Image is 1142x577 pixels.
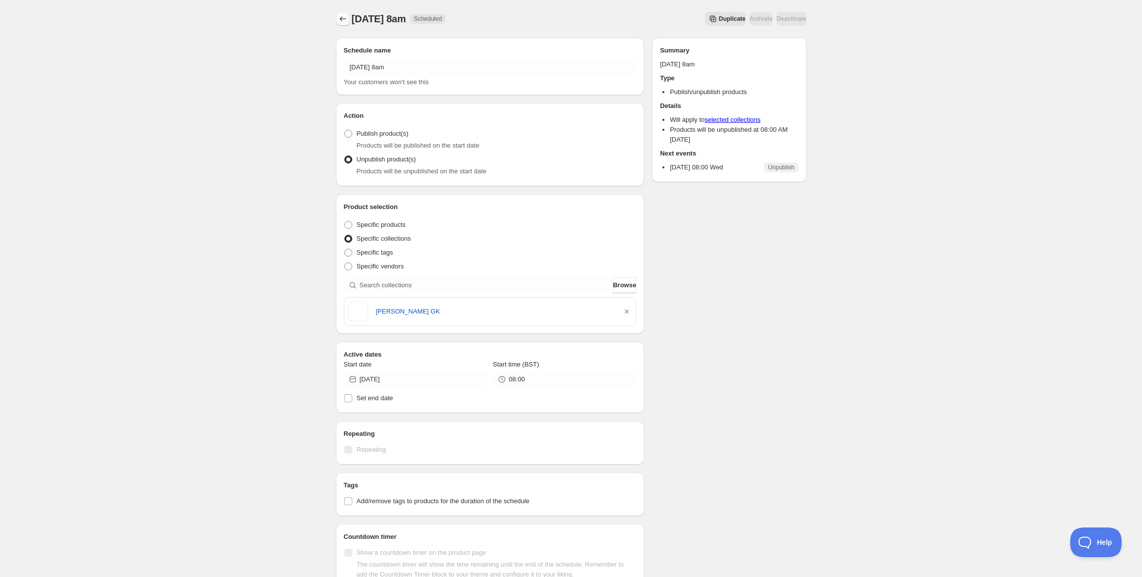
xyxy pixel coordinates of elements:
a: [PERSON_NAME] GK [376,307,614,316]
p: [DATE] 08:00 Wed [670,162,723,172]
h2: Summary [660,46,798,55]
span: Scheduled [414,15,442,23]
p: [DATE] 8am [660,59,798,69]
li: Products will be unpublished at 08:00 AM [DATE] [670,125,798,145]
h2: Countdown timer [344,532,637,542]
iframe: Toggle Customer Support [1070,527,1122,557]
span: Specific collections [357,235,411,242]
span: Unpublish product(s) [357,156,416,163]
span: Products will be unpublished on the start date [357,167,487,175]
h2: Action [344,111,637,121]
span: Specific tags [357,249,393,256]
h2: Schedule name [344,46,637,55]
span: Show a countdown timer on the product page [357,549,487,556]
span: Start time (BST) [493,361,539,368]
button: Secondary action label [705,12,746,26]
h2: Product selection [344,202,637,212]
span: Unpublish [768,163,794,171]
a: selected collections [705,116,761,123]
li: Publish/unpublish products [670,87,798,97]
span: Repeating [357,446,386,453]
span: Start date [344,361,372,368]
h2: Next events [660,149,798,158]
h2: Type [660,73,798,83]
button: Browse [613,277,636,293]
h2: Repeating [344,429,637,439]
button: Schedules [336,12,350,26]
input: Search collections [360,277,611,293]
h2: Tags [344,480,637,490]
span: Specific products [357,221,406,228]
span: Specific vendors [357,262,404,270]
span: [DATE] 8am [352,13,406,24]
span: Publish product(s) [357,130,409,137]
span: Set end date [357,394,393,402]
span: Browse [613,280,636,290]
span: Duplicate [719,15,746,23]
span: Products will be published on the start date [357,142,480,149]
span: Add/remove tags to products for the duration of the schedule [357,497,530,505]
h2: Active dates [344,350,637,360]
span: Your customers won't see this [344,78,429,86]
li: Will apply to [670,115,798,125]
h2: Details [660,101,798,111]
